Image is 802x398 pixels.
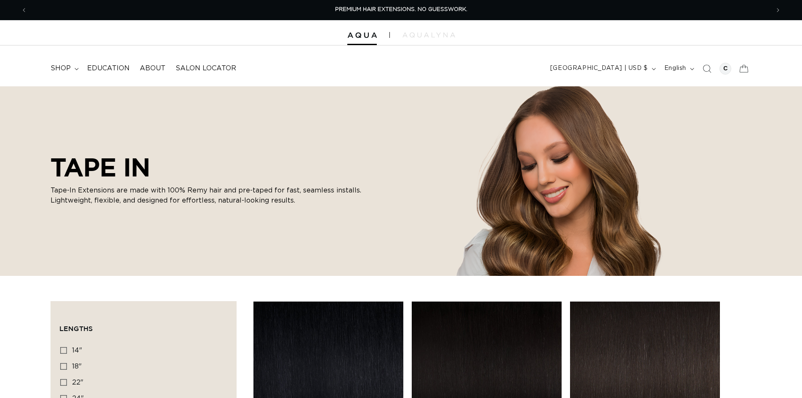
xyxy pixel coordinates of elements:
a: About [135,59,171,78]
span: About [140,64,165,73]
button: [GEOGRAPHIC_DATA] | USD $ [545,61,659,77]
span: 14" [72,347,82,354]
button: Previous announcement [15,2,33,18]
span: English [664,64,686,73]
a: Salon Locator [171,59,241,78]
h2: TAPE IN [51,152,370,182]
span: Salon Locator [176,64,236,73]
summary: shop [45,59,82,78]
span: PREMIUM HAIR EXTENSIONS. NO GUESSWORK. [335,7,467,12]
span: 18" [72,363,82,370]
summary: Search [698,59,716,78]
p: Tape-In Extensions are made with 100% Remy hair and pre-taped for fast, seamless installs. Lightw... [51,185,370,206]
span: [GEOGRAPHIC_DATA] | USD $ [550,64,648,73]
img: aqualyna.com [402,32,455,37]
span: shop [51,64,71,73]
button: Next announcement [769,2,787,18]
button: English [659,61,698,77]
img: Aqua Hair Extensions [347,32,377,38]
span: 22" [72,379,83,386]
span: Education [87,64,130,73]
span: Lengths [59,325,93,332]
a: Education [82,59,135,78]
summary: Lengths (0 selected) [59,310,228,340]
